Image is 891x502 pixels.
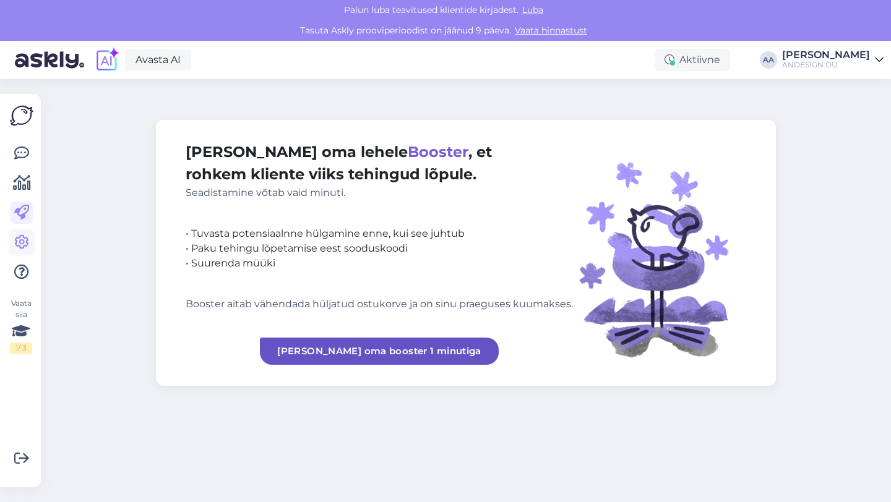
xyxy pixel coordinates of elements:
div: [PERSON_NAME] [782,50,870,60]
img: Askly Logo [10,104,33,127]
div: [PERSON_NAME] oma lehele , et rohkem kliente viiks tehingud lõpule. [186,141,573,200]
div: Booster aitab vähendada hüljatud ostukorve ja on sinu praeguses kuumakses. [186,297,573,312]
img: explore-ai [94,47,120,73]
img: illustration [573,141,746,365]
span: Booster [408,143,468,161]
div: ANDES1GN OÜ [782,60,870,70]
div: 1 / 3 [10,342,32,354]
a: Avasta AI [125,49,191,70]
a: Vaata hinnastust [511,25,591,36]
a: [PERSON_NAME]ANDES1GN OÜ [782,50,884,70]
div: • Paku tehingu lõpetamise eest sooduskoodi [186,241,573,256]
div: AA [760,51,777,69]
div: • Suurenda müüki [186,256,573,271]
span: Luba [519,4,547,15]
a: [PERSON_NAME] oma booster 1 minutiga [260,338,499,365]
div: • Tuvasta potensiaalnne hülgamine enne, kui see juhtub [186,226,573,241]
div: Seadistamine võtab vaid minuti. [186,185,573,200]
div: Aktiivne [655,49,730,71]
div: Vaata siia [10,298,32,354]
